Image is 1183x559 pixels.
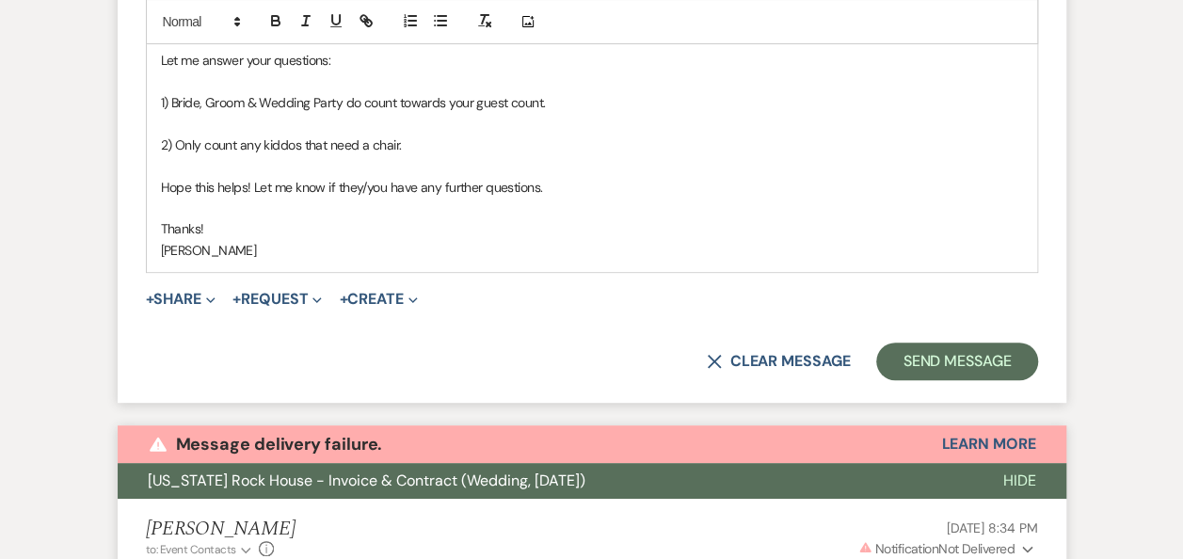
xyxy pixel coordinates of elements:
[146,542,236,557] span: to: Event Contacts
[946,519,1037,536] span: [DATE] 8:34 PM
[118,463,973,499] button: [US_STATE] Rock House - Invoice & Contract (Wedding, [DATE])
[146,518,296,541] h5: [PERSON_NAME]
[858,540,1015,557] span: Not Delivered
[941,437,1035,452] button: Learn More
[707,354,850,369] button: Clear message
[232,292,241,307] span: +
[161,177,1023,198] p: Hope this helps! Let me know if they/you have any further questions.
[875,540,938,557] span: Notification
[148,471,585,490] span: [US_STATE] Rock House - Invoice & Contract (Wedding, [DATE])
[855,539,1038,559] button: NotificationNot Delivered
[161,135,1023,155] p: 2) Only count any kiddos that need a chair.
[161,50,1023,71] p: Let me answer your questions:
[161,92,1023,113] p: 1) Bride, Groom & Wedding Party do count towards your guest count.
[176,430,383,458] p: Message delivery failure.
[161,218,1023,239] p: Thanks!
[973,463,1066,499] button: Hide
[339,292,347,307] span: +
[1003,471,1036,490] span: Hide
[161,240,1023,261] p: [PERSON_NAME]
[146,292,216,307] button: Share
[339,292,417,307] button: Create
[232,292,322,307] button: Request
[146,541,254,558] button: to: Event Contacts
[146,292,154,307] span: +
[876,343,1037,380] button: Send Message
